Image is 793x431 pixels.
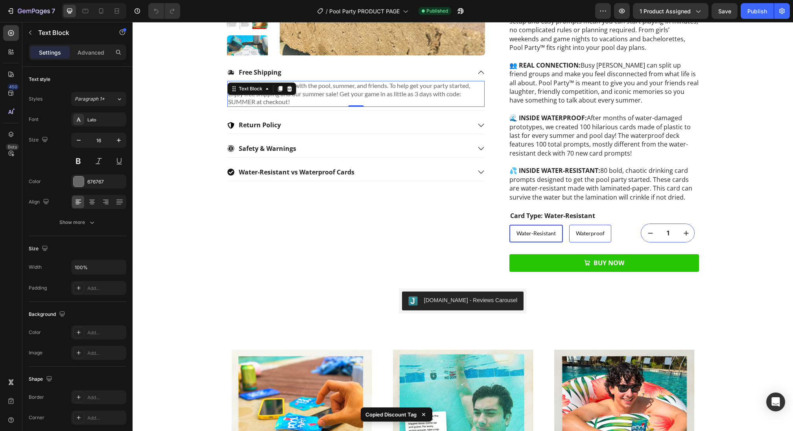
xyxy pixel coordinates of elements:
strong: 🌊 INSIDE WATERPROOF: [377,92,454,100]
legend: Card Type: Water-Resistant [377,189,463,199]
button: Publish [741,3,774,19]
span: 80 bold, chaotic drinking card prompts designed to get the pool party started. These cards are wa... [377,144,560,179]
div: Padding [29,284,47,292]
p: Copied Discount Tag [365,411,417,418]
div: Color [29,329,41,336]
input: Auto [72,260,126,274]
p: Text Block [38,28,105,37]
div: Add... [87,329,124,336]
div: Undo/Redo [148,3,180,19]
div: Text style [29,76,50,83]
strong: BUY NOW [461,235,492,247]
div: Background [29,309,67,320]
button: Paragraph 1* [71,92,126,106]
span: Busy [PERSON_NAME] can split up friend groups and make you feel disconnected from what life is al... [377,39,566,83]
input: quantity [527,202,544,220]
p: 7 [52,6,55,16]
strong: 👥 REAL CONNECTION: [377,39,448,48]
span: Save [718,8,731,15]
img: Judgeme.png [276,274,285,284]
button: decrement [509,202,527,220]
div: Image [29,349,42,356]
button: Show more [29,215,126,229]
p: Settings [39,48,61,57]
div: Lato [87,116,124,123]
span: 1 product assigned [640,7,691,15]
div: Shape [29,374,54,385]
span: After months of water-damaged prototypes, we created 100 hilarious cards made of plastic to last ... [377,92,558,136]
span: Published [426,7,448,15]
div: Font [29,116,39,123]
div: Show more [59,218,96,226]
div: Add... [87,350,124,357]
button: 1 product assigned [633,3,708,19]
button: <strong>BUY NOW</strong> [377,232,566,250]
span: Waterproof [443,208,472,215]
button: 7 [3,3,59,19]
div: Add... [87,394,124,401]
div: Align [29,197,51,207]
div: Border [29,394,44,401]
div: Size [29,135,50,145]
span: Paragraph 1* [75,95,105,103]
button: Judge.me - Reviews Carousel [269,270,391,288]
div: Open Intercom Messenger [766,392,785,411]
div: Add... [87,285,124,292]
span: / [326,7,328,15]
div: Width [29,264,42,271]
div: [DOMAIN_NAME] - Reviews Carousel [291,274,385,282]
div: Color [29,178,41,185]
span: Pool Party PRODUCT PAGE [329,7,400,15]
div: Corner [29,414,44,421]
div: Styles [29,95,42,103]
button: increment [544,202,562,220]
div: 676767 [87,178,124,185]
div: Publish [747,7,767,15]
strong: 💦 INSIDE WATER-RESISTANT: [377,144,468,153]
div: 450 [7,84,19,90]
div: Add... [87,414,124,422]
span: Water-Resistant [384,208,423,215]
button: Save [712,3,738,19]
iframe: Design area [133,22,793,431]
div: Size [29,244,50,254]
div: Beta [6,144,19,150]
p: Advanced [77,48,104,57]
